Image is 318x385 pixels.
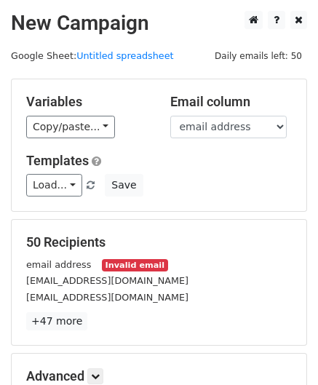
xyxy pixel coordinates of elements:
[26,368,292,384] h5: Advanced
[26,259,91,270] small: email address
[76,50,173,61] a: Untitled spreadsheet
[26,153,89,168] a: Templates
[105,174,143,197] button: Save
[170,94,293,110] h5: Email column
[11,50,174,61] small: Google Sheet:
[26,234,292,250] h5: 50 Recipients
[26,292,188,303] small: [EMAIL_ADDRESS][DOMAIN_NAME]
[26,174,82,197] a: Load...
[102,259,167,271] small: Invalid email
[210,50,307,61] a: Daily emails left: 50
[26,94,148,110] h5: Variables
[26,116,115,138] a: Copy/paste...
[210,48,307,64] span: Daily emails left: 50
[26,275,188,286] small: [EMAIL_ADDRESS][DOMAIN_NAME]
[26,312,87,330] a: +47 more
[11,11,307,36] h2: New Campaign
